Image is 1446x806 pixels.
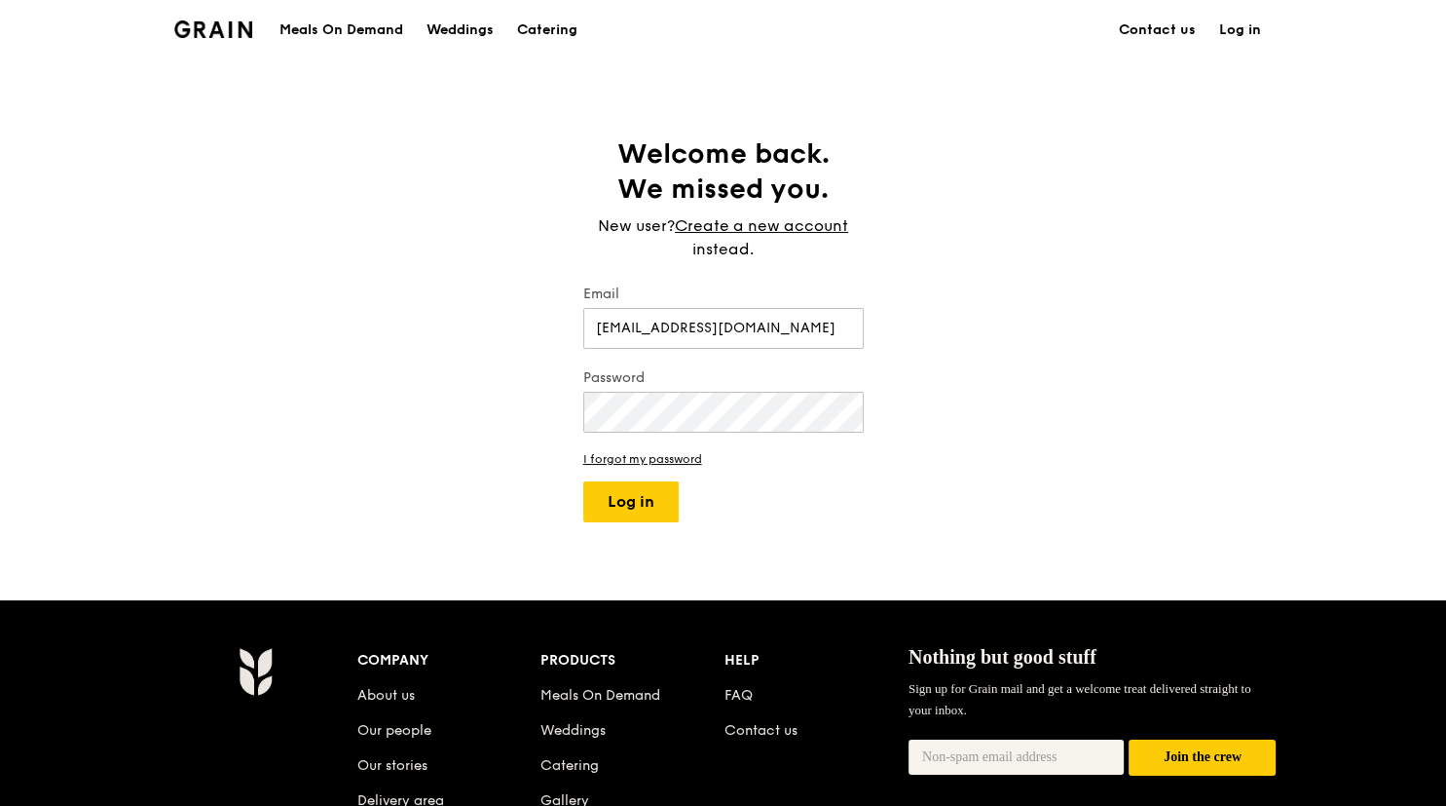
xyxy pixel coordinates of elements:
[908,740,1125,775] input: Non-spam email address
[675,214,848,238] a: Create a new account
[908,646,1096,668] span: Nothing but good stuff
[724,687,753,704] a: FAQ
[583,285,864,304] label: Email
[357,722,431,739] a: Our people
[583,452,864,466] a: I forgot my password
[908,681,1251,717] span: Sign up for Grain mail and get a welcome treat delivered straight to your inbox.
[724,722,797,739] a: Contact us
[505,1,589,59] a: Catering
[279,1,403,59] div: Meals On Demand
[540,722,606,739] a: Weddings
[598,216,675,235] span: New user?
[583,481,679,522] button: Log in
[692,240,754,258] span: instead.
[517,1,577,59] div: Catering
[1107,1,1207,59] a: Contact us
[540,687,660,704] a: Meals On Demand
[540,757,599,774] a: Catering
[174,20,253,38] img: Grain
[724,647,908,674] div: Help
[357,647,541,674] div: Company
[357,687,415,704] a: About us
[583,136,864,207] h1: Welcome back. We missed you.
[540,647,724,674] div: Products
[357,757,427,774] a: Our stories
[583,368,864,388] label: Password
[1129,740,1276,776] button: Join the crew
[1207,1,1273,59] a: Log in
[426,1,494,59] div: Weddings
[239,647,273,696] img: Grain
[415,1,505,59] a: Weddings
